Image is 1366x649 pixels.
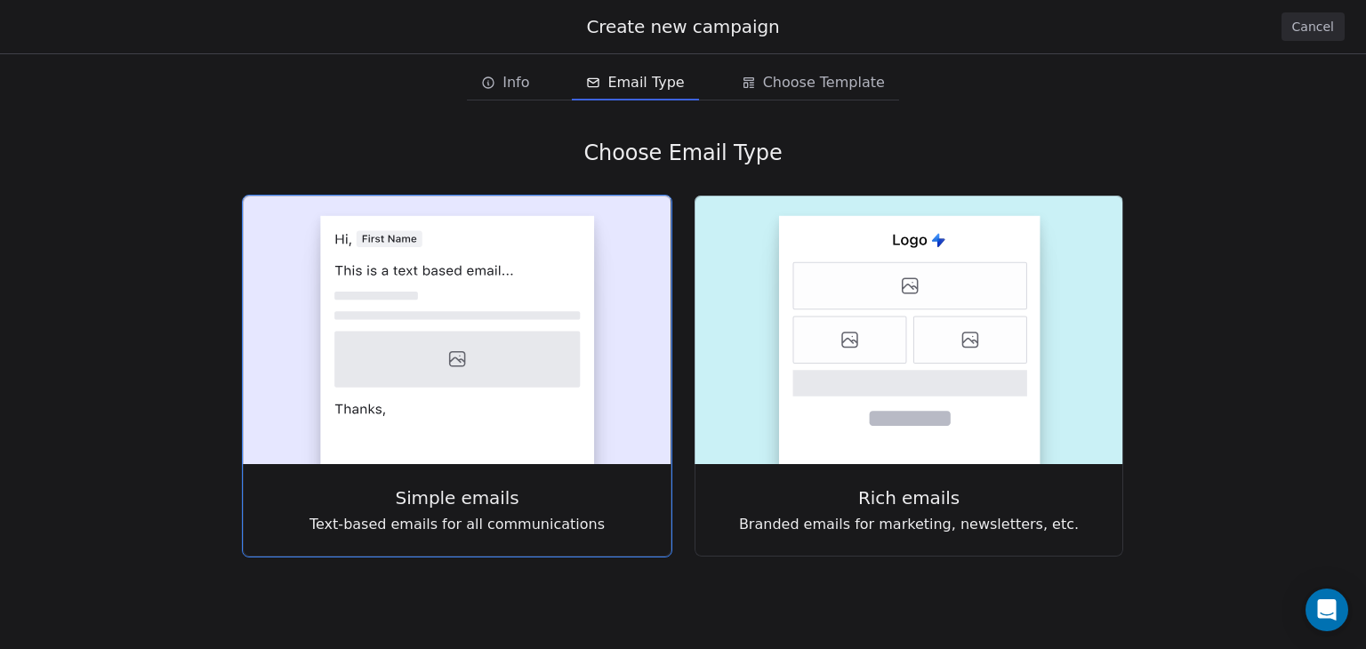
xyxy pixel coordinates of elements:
div: email creation steps [467,65,899,100]
span: Choose Template [763,72,885,93]
div: Choose Email Type [242,140,1124,166]
div: Open Intercom Messenger [1306,589,1348,631]
div: Create new campaign [21,14,1345,39]
span: Text-based emails for all communications [309,514,605,535]
span: Simple emails [396,485,519,510]
span: Email Type [607,72,684,93]
span: Rich emails [858,485,960,510]
span: Branded emails for marketing, newsletters, etc. [739,514,1079,535]
button: Cancel [1282,12,1345,41]
span: Info [502,72,529,93]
